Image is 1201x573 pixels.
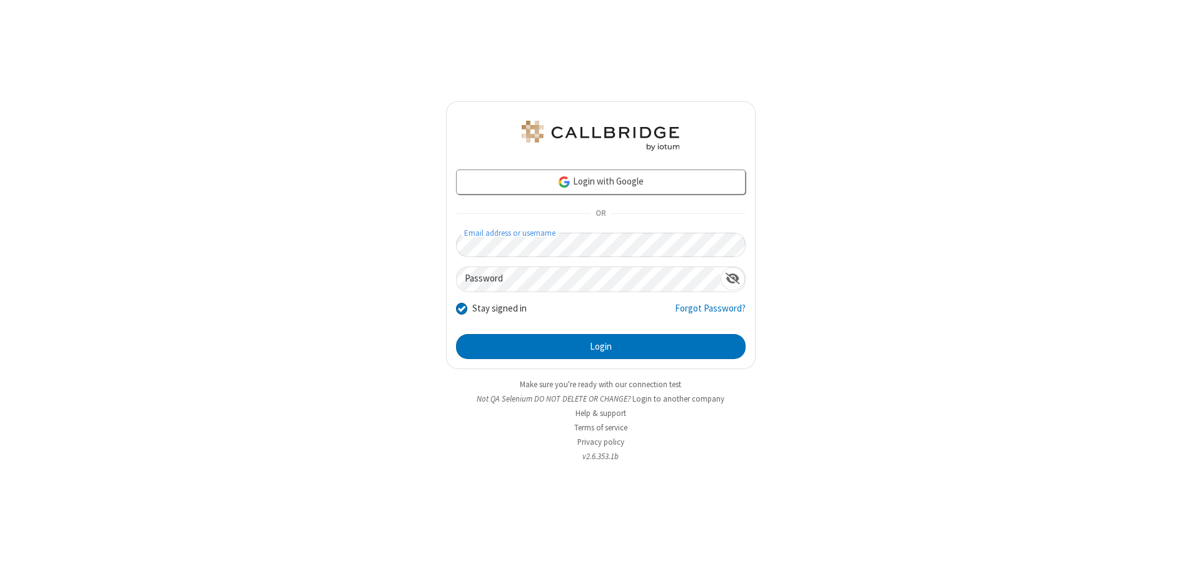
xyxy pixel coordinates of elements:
button: Login to another company [632,393,724,405]
span: OR [590,205,611,223]
a: Login with Google [456,170,746,195]
a: Privacy policy [577,437,624,447]
input: Email address or username [456,233,746,257]
input: Password [457,267,721,292]
img: google-icon.png [557,175,571,189]
a: Forgot Password? [675,302,746,325]
li: v2.6.353.1b [446,450,756,462]
label: Stay signed in [472,302,527,316]
li: Not QA Selenium DO NOT DELETE OR CHANGE? [446,393,756,405]
button: Login [456,334,746,359]
a: Terms of service [574,422,627,433]
a: Make sure you're ready with our connection test [520,379,681,390]
a: Help & support [575,408,626,418]
div: Show password [721,267,745,290]
img: QA Selenium DO NOT DELETE OR CHANGE [519,121,682,151]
